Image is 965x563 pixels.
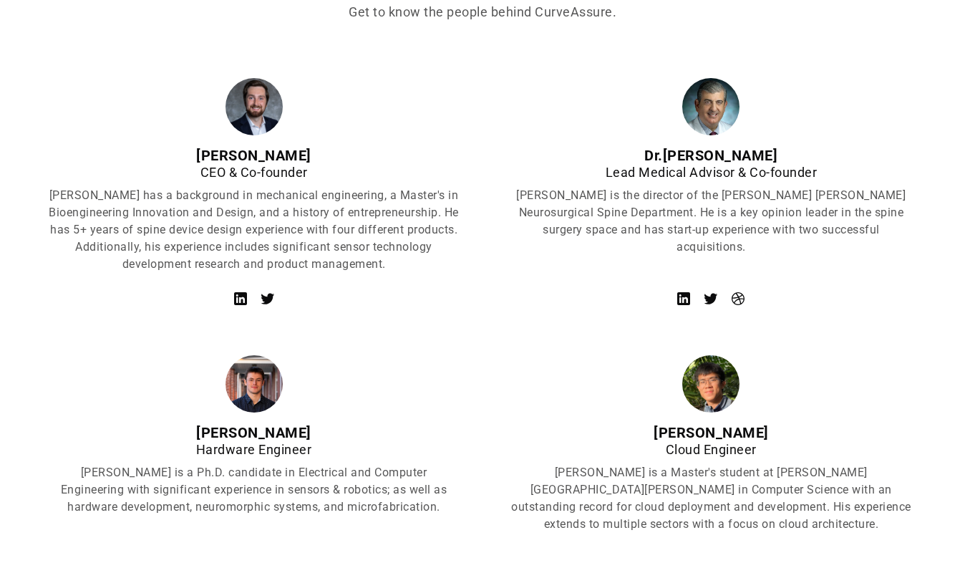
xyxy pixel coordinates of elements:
[510,187,911,256] p: [PERSON_NAME] is the director of the [PERSON_NAME] [PERSON_NAME] Neurosurgical Spine Department. ...
[48,187,460,273] p: [PERSON_NAME] has a background in mechanical engineering, a Master's in Bioengineering Innovation...
[505,464,917,533] p: [PERSON_NAME] is a Master's student at [PERSON_NAME][GEOGRAPHIC_DATA][PERSON_NAME] in Computer Sc...
[510,164,911,181] div: Lead Medical Advisor & Co-founder
[48,424,460,441] div: [PERSON_NAME]
[48,147,460,164] div: [PERSON_NAME]
[208,4,757,21] p: Get to know the people behind CurveAssure.
[48,164,460,181] div: CEO & Co-founder
[663,147,778,164] strong: [PERSON_NAME]
[48,464,460,516] p: [PERSON_NAME] is a Ph.D. candidate in Electrical and Computer Engineering with significant experi...
[505,424,917,441] div: [PERSON_NAME]
[510,147,911,164] div: Dr.
[505,441,917,458] div: Cloud Engineer
[48,441,460,458] div: Hardware Engineer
